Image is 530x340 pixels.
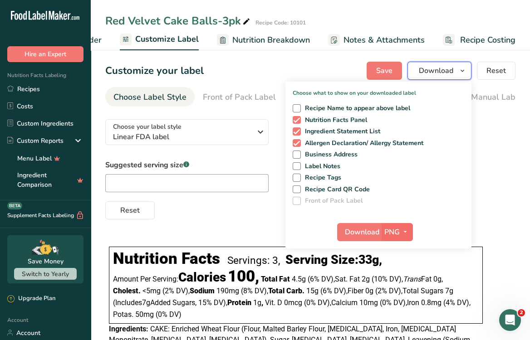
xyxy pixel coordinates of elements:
[301,139,424,147] span: Allergen Declaration/ Allergy Statement
[328,30,425,50] a: Notes & Attachments
[216,287,239,295] span: 190mg
[308,275,335,283] span: ‏(6% DV)
[375,287,402,295] span: ‏(2% DV)
[433,275,442,283] span: 0g
[460,34,515,46] span: Recipe Costing
[253,298,261,307] span: 1g
[227,254,280,267] div: Servings: 3,
[226,298,227,307] span: ,
[113,91,186,103] div: Choose Label Style
[178,270,226,285] span: Calories
[142,298,150,307] span: 7g
[113,298,196,307] span: Includes Added Sugars
[348,287,363,295] span: Fiber
[301,127,381,136] span: Ingredient Statement List
[334,275,335,283] span: ,
[362,275,370,283] span: 2g
[120,29,199,51] a: Customize Label
[443,30,515,50] a: Recipe Costing
[105,13,252,29] div: Red Velvet Cake Balls-3pk
[301,197,363,205] span: Front of Pack Label
[241,287,268,295] span: ‏(8% DV)
[113,298,115,307] span: (
[292,275,306,283] span: 4.5g
[337,223,382,241] button: Download
[284,298,302,307] span: 0mcg
[113,310,133,319] span: Potas.
[285,82,471,97] p: Choose what to show on your downloaded label
[335,275,360,283] span: Sat. Fat
[330,298,331,307] span: ,
[188,287,190,295] span: ,
[380,298,407,307] span: ‏(0% DV)
[261,298,263,307] span: ,
[113,249,220,268] div: Nutrition Facts
[105,201,155,219] button: Reset
[113,272,259,284] div: Amount Per Serving:
[372,275,403,283] span: ‏(10% DV)
[135,310,154,319] span: 50mg
[135,33,199,45] span: Customize Label
[469,298,471,307] span: ,
[306,287,319,295] span: 15g
[195,298,196,307] span: ,
[358,253,379,267] span: 33g
[304,298,331,307] span: ‏(0% DV)
[232,34,310,46] span: Nutrition Breakdown
[109,325,148,333] span: Ingredients:
[382,223,413,241] button: PNG
[113,287,141,295] span: Cholest.
[255,19,306,27] div: Recipe Code: 10101
[203,91,276,103] div: Front of Pack Label
[22,270,69,278] span: Switch to Yearly
[301,116,368,124] span: Nutrition Facts Panel
[477,62,515,80] button: Reset
[268,287,304,295] span: Total Carb.
[442,275,443,283] span: ,
[301,151,358,159] span: Business Address
[384,227,400,238] span: PNG
[320,287,348,295] span: ‏(6% DV)
[376,65,393,76] span: Save
[403,275,421,283] i: Trans
[365,287,373,295] span: 0g
[407,62,471,80] button: Download
[331,298,358,307] span: Calcium
[105,63,204,78] h1: Customize your label
[401,287,402,295] span: ,
[346,287,348,295] span: ,
[402,275,403,283] span: ,
[120,205,140,216] span: Reset
[7,136,64,146] div: Custom Reports
[518,309,525,316] span: 2
[402,287,443,295] span: Total Sugars
[105,160,269,170] label: Suggested serving size
[113,122,182,131] span: Choose your label style
[7,46,83,62] button: Hire an Expert
[359,298,378,307] span: 10mg
[345,227,379,238] span: Download
[403,275,432,283] span: Fat
[301,174,342,182] span: Recipe Tags
[421,298,442,307] span: 0.8mg
[113,131,251,142] span: Linear FDA label
[443,298,471,307] span: ‏(4% DV)
[142,287,161,295] span: <5mg
[301,185,370,194] span: Recipe Card QR Code
[499,309,521,331] iframe: Intercom live chat
[301,104,411,112] span: Recipe Name to appear above label
[301,162,341,170] span: Label Notes
[227,298,251,307] span: Protein
[344,34,425,46] span: Notes & Attachments
[285,253,382,267] div: Serving Size: ,
[367,62,402,80] button: Save
[265,298,282,307] span: Vit. D
[406,298,407,307] span: ,
[228,267,259,286] span: 100,
[14,268,77,280] button: Switch to Yearly
[198,298,227,307] span: ‏15% DV)
[7,202,22,209] div: BETA
[261,275,290,283] span: Total Fat
[445,287,453,295] span: 7g
[419,65,453,76] span: Download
